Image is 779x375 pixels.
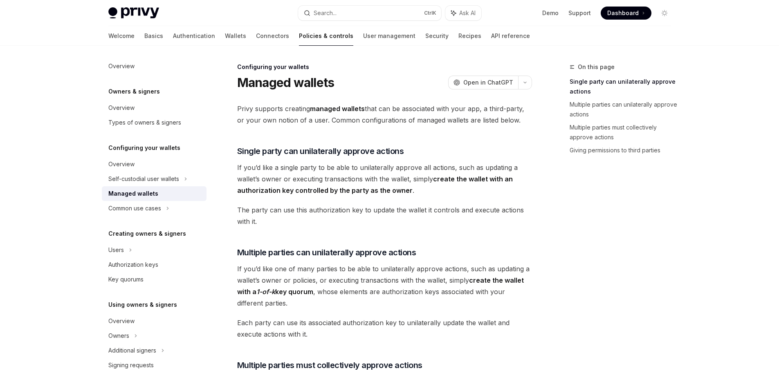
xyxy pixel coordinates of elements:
a: Key quorums [102,272,207,287]
span: On this page [578,62,615,72]
span: The party can use this authorization key to update the wallet it controls and execute actions wit... [237,204,532,227]
span: Ask AI [459,9,476,17]
a: Managed wallets [102,186,207,201]
h5: Owners & signers [108,87,160,96]
a: User management [363,26,415,46]
span: Privy supports creating that can be associated with your app, a third-party, or your own notion o... [237,103,532,126]
div: Owners [108,331,129,341]
a: Security [425,26,449,46]
button: Ask AI [445,6,481,20]
span: Single party can unilaterally approve actions [237,145,404,157]
h5: Creating owners & signers [108,229,186,239]
h5: Configuring your wallets [108,143,180,153]
a: Overview [102,314,207,328]
a: API reference [491,26,530,46]
a: Basics [144,26,163,46]
div: Configuring your wallets [237,63,532,71]
a: Multiple parties must collectively approve actions [570,121,678,144]
div: Types of owners & signers [108,118,181,127]
div: Overview [108,159,135,169]
a: Overview [102,157,207,172]
em: 1-of-k [256,288,275,296]
a: Overview [102,59,207,74]
a: Giving permissions to third parties [570,144,678,157]
span: Dashboard [607,9,639,17]
a: Multiple parties can unilaterally approve actions [570,98,678,121]
a: Single party can unilaterally approve actions [570,75,678,98]
div: Overview [108,61,135,71]
strong: managed wallets [310,105,365,113]
span: Multiple parties must collectively approve actions [237,359,422,371]
span: Ctrl K [424,10,436,16]
a: Welcome [108,26,135,46]
div: Self-custodial user wallets [108,174,179,184]
div: Additional signers [108,346,156,355]
a: Overview [102,100,207,115]
span: If you’d like a single party to be able to unilaterally approve all actions, such as updating a w... [237,162,532,196]
div: Authorization keys [108,260,158,270]
div: Users [108,245,124,255]
a: Demo [542,9,559,17]
button: Open in ChatGPT [448,76,518,89]
span: Open in ChatGPT [463,78,513,87]
span: Multiple parties can unilaterally approve actions [237,247,416,258]
h5: Using owners & signers [108,300,177,310]
button: Search...CtrlK [298,6,441,20]
a: Wallets [225,26,246,46]
a: Authentication [173,26,215,46]
a: Types of owners & signers [102,115,207,130]
div: Overview [108,103,135,113]
a: Signing requests [102,358,207,373]
div: Signing requests [108,360,154,370]
span: Each party can use its associated authorization key to unilaterally update the wallet and execute... [237,317,532,340]
button: Toggle dark mode [658,7,671,20]
span: If you’d like one of many parties to be able to unilaterally approve actions, such as updating a ... [237,263,532,309]
div: Key quorums [108,275,144,284]
div: Managed wallets [108,189,158,199]
a: Dashboard [601,7,651,20]
a: Support [568,9,591,17]
a: Authorization keys [102,257,207,272]
a: Connectors [256,26,289,46]
div: Common use cases [108,203,161,213]
a: Policies & controls [299,26,353,46]
img: light logo [108,7,159,19]
h1: Managed wallets [237,75,334,90]
div: Search... [314,8,337,18]
a: Recipes [458,26,481,46]
div: Overview [108,316,135,326]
